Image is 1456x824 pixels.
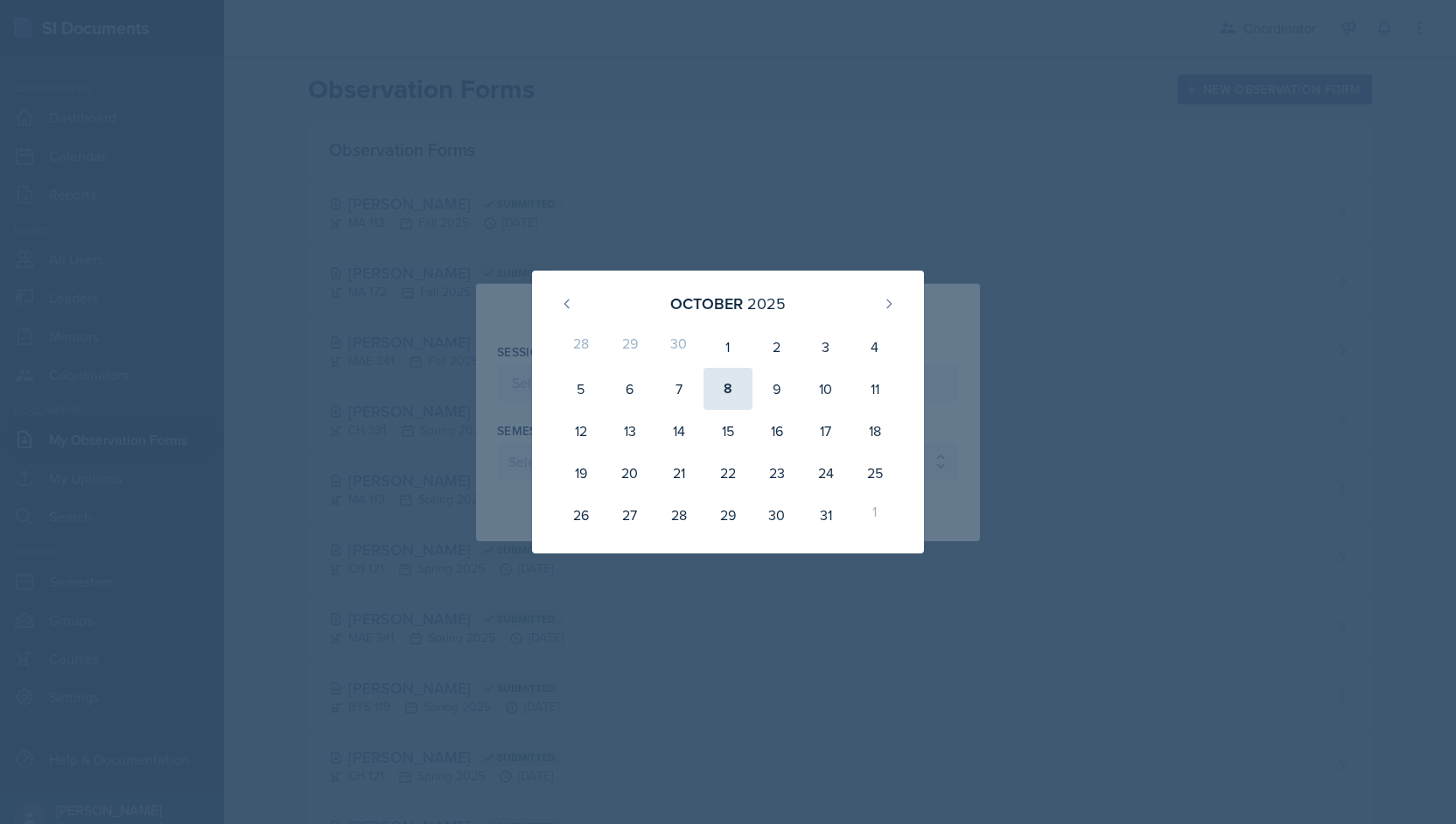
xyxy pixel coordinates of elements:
[654,494,703,536] div: 28
[703,410,752,452] div: 15
[605,494,654,536] div: 27
[703,368,752,410] div: 8
[850,368,899,410] div: 11
[654,452,703,494] div: 21
[703,452,752,494] div: 22
[605,410,654,452] div: 13
[654,326,703,368] div: 30
[556,494,605,536] div: 26
[850,494,899,536] div: 1
[752,410,801,452] div: 16
[605,452,654,494] div: 20
[752,368,801,410] div: 9
[605,326,654,368] div: 29
[801,452,850,494] div: 24
[850,410,899,452] div: 18
[752,452,801,494] div: 23
[556,368,605,410] div: 5
[801,326,850,368] div: 3
[654,368,703,410] div: 7
[703,494,752,536] div: 29
[801,494,850,536] div: 31
[556,410,605,452] div: 12
[752,326,801,368] div: 2
[703,326,752,368] div: 1
[556,326,605,368] div: 28
[747,292,786,315] div: 2025
[556,452,605,494] div: 19
[670,292,743,315] div: October
[654,410,703,452] div: 14
[605,368,654,410] div: 6
[752,494,801,536] div: 30
[850,452,899,494] div: 25
[801,410,850,452] div: 17
[850,326,899,368] div: 4
[801,368,850,410] div: 10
